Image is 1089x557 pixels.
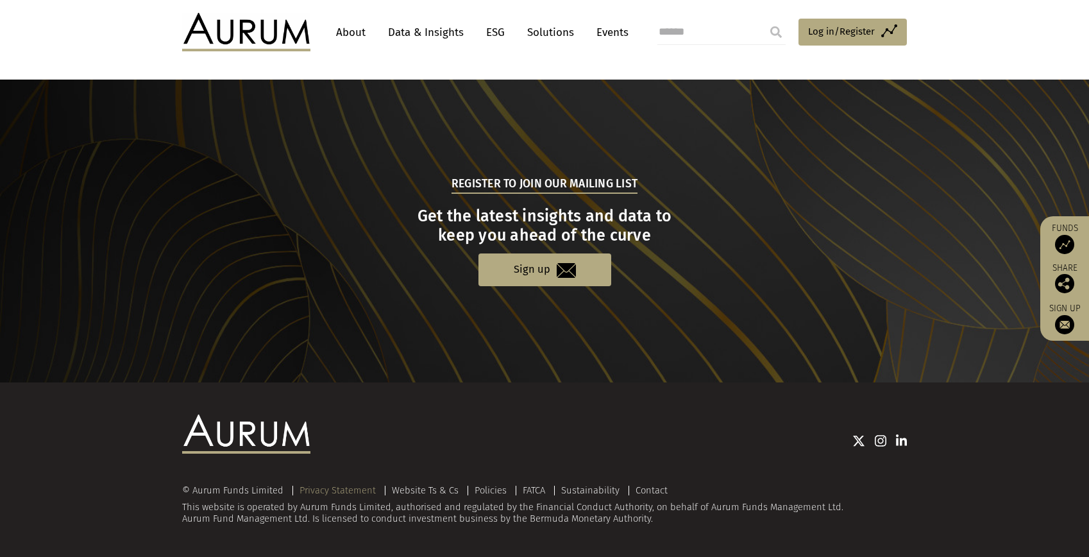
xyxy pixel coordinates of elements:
[1047,303,1083,334] a: Sign up
[1055,274,1074,293] img: Share this post
[382,21,470,44] a: Data & Insights
[808,24,875,39] span: Log in/Register
[182,486,290,495] div: © Aurum Funds Limited
[852,434,865,447] img: Twitter icon
[561,484,620,496] a: Sustainability
[798,19,907,46] a: Log in/Register
[392,484,459,496] a: Website Ts & Cs
[300,484,376,496] a: Privacy Statement
[1055,235,1074,254] img: Access Funds
[475,484,507,496] a: Policies
[875,434,886,447] img: Instagram icon
[182,415,310,453] img: Aurum Logo
[452,176,637,194] h5: Register to join our mailing list
[182,13,310,51] img: Aurum
[1047,223,1083,254] a: Funds
[330,21,372,44] a: About
[1055,315,1074,334] img: Sign up to our newsletter
[763,19,789,45] input: Submit
[480,21,511,44] a: ESG
[478,253,611,286] a: Sign up
[523,484,545,496] a: FATCA
[896,434,907,447] img: Linkedin icon
[521,21,580,44] a: Solutions
[590,21,629,44] a: Events
[184,207,906,245] h3: Get the latest insights and data to keep you ahead of the curve
[182,486,907,525] div: This website is operated by Aurum Funds Limited, authorised and regulated by the Financial Conduc...
[636,484,668,496] a: Contact
[1047,264,1083,293] div: Share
